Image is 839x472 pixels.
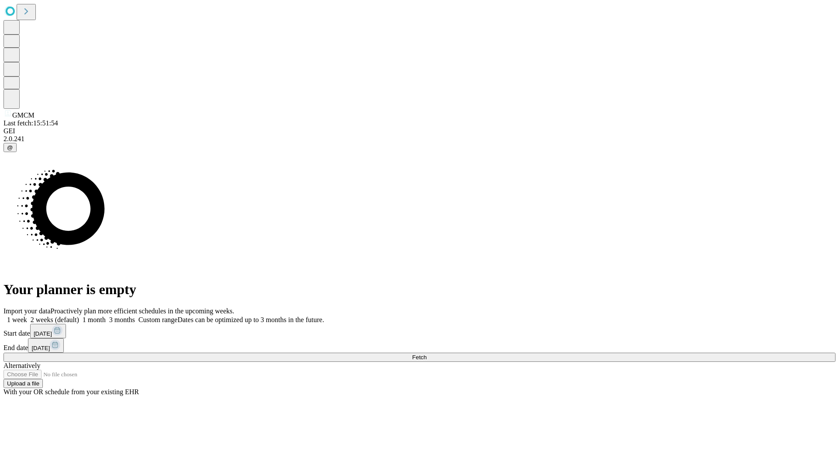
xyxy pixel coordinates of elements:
[31,316,79,323] span: 2 weeks (default)
[31,345,50,351] span: [DATE]
[3,353,836,362] button: Fetch
[3,324,836,338] div: Start date
[28,338,64,353] button: [DATE]
[7,316,27,323] span: 1 week
[177,316,324,323] span: Dates can be optimized up to 3 months in the future.
[51,307,234,315] span: Proactively plan more efficient schedules in the upcoming weeks.
[109,316,135,323] span: 3 months
[3,307,51,315] span: Import your data
[83,316,106,323] span: 1 month
[3,362,40,369] span: Alternatively
[3,127,836,135] div: GEI
[3,143,17,152] button: @
[3,119,58,127] span: Last fetch: 15:51:54
[3,135,836,143] div: 2.0.241
[139,316,177,323] span: Custom range
[7,144,13,151] span: @
[12,111,35,119] span: GMCM
[30,324,66,338] button: [DATE]
[3,338,836,353] div: End date
[3,388,139,396] span: With your OR schedule from your existing EHR
[3,379,43,388] button: Upload a file
[3,281,836,298] h1: Your planner is empty
[34,330,52,337] span: [DATE]
[412,354,426,361] span: Fetch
